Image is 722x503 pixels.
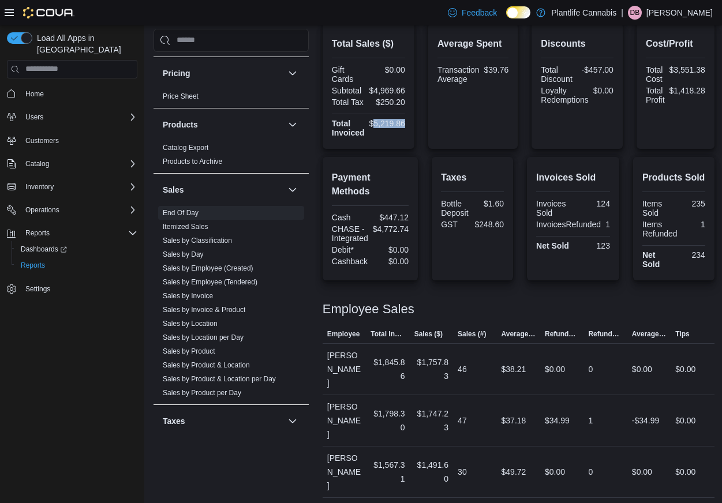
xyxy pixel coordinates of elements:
[545,329,579,339] span: Refunds ($)
[16,242,72,256] a: Dashboards
[163,119,198,130] h3: Products
[332,257,368,266] div: Cashback
[21,110,137,124] span: Users
[21,110,48,124] button: Users
[163,319,218,328] span: Sales by Location
[163,291,213,301] span: Sales by Invoice
[646,86,665,104] div: Total Profit
[669,65,705,74] div: $3,551.38
[675,329,689,339] span: Tips
[21,157,54,171] button: Catalog
[2,85,142,102] button: Home
[163,208,199,217] span: End Of Day
[332,97,366,107] div: Total Tax
[371,65,405,74] div: $0.00
[502,414,526,427] div: $37.18
[332,171,409,198] h2: Payment Methods
[163,347,215,356] span: Sales by Product
[669,86,705,95] div: $1,418.28
[163,67,190,79] h3: Pricing
[21,87,137,101] span: Home
[642,220,678,238] div: Items Refunded
[588,362,593,376] div: 0
[628,6,642,20] div: Dallas Boone
[675,414,695,427] div: $0.00
[21,134,63,148] a: Customers
[2,109,142,125] button: Users
[163,144,208,152] a: Catalog Export
[458,329,486,339] span: Sales (#)
[458,465,467,479] div: 30
[536,220,601,229] div: InvoicesRefunded
[371,407,405,434] div: $1,798.30
[323,446,366,497] div: [PERSON_NAME]
[588,414,593,427] div: 1
[163,277,257,287] span: Sales by Employee (Tendered)
[25,112,43,122] span: Users
[2,132,142,149] button: Customers
[502,465,526,479] div: $49.72
[371,97,405,107] div: $250.20
[323,302,414,316] h3: Employee Sales
[369,119,405,128] div: $5,219.86
[371,458,405,486] div: $1,567.31
[502,329,536,339] span: Average Sale
[2,202,142,218] button: Operations
[414,355,448,383] div: $1,757.83
[536,171,610,185] h2: Invoices Sold
[332,224,368,243] div: CHASE - Integrated
[332,213,368,222] div: Cash
[21,203,64,217] button: Operations
[545,465,565,479] div: $0.00
[163,347,215,355] a: Sales by Product
[371,329,405,339] span: Total Invoiced
[441,199,470,217] div: Bottle Deposit
[21,203,137,217] span: Operations
[632,362,652,376] div: $0.00
[441,220,470,229] div: GST
[475,199,504,208] div: $1.60
[323,344,366,395] div: [PERSON_NAME]
[632,414,659,427] div: -$34.99
[163,222,208,231] span: Itemized Sales
[163,389,241,397] a: Sales by Product per Day
[632,465,652,479] div: $0.00
[642,199,671,217] div: Items Sold
[163,250,204,259] span: Sales by Day
[332,119,365,137] strong: Total Invoiced
[163,143,208,152] span: Catalog Export
[16,258,137,272] span: Reports
[458,362,467,376] div: 46
[154,141,309,173] div: Products
[332,65,366,84] div: Gift Cards
[163,237,232,245] a: Sales by Classification
[25,205,59,215] span: Operations
[21,245,67,254] span: Dashboards
[163,157,222,166] span: Products to Archive
[545,414,570,427] div: $34.99
[163,236,232,245] span: Sales by Classification
[441,171,504,185] h2: Taxes
[163,223,208,231] a: Itemized Sales
[332,37,405,51] h2: Total Sales ($)
[21,282,55,296] a: Settings
[372,213,409,222] div: $447.12
[642,250,660,269] strong: Net Sold
[163,306,245,314] a: Sales by Invoice & Product
[25,182,54,192] span: Inventory
[154,206,309,404] div: Sales
[21,157,137,171] span: Catalog
[646,6,713,20] p: [PERSON_NAME]
[437,37,508,51] h2: Average Spent
[163,415,283,427] button: Taxes
[332,245,368,254] div: Debit*
[676,250,705,260] div: 234
[323,395,366,446] div: [PERSON_NAME]
[675,362,695,376] div: $0.00
[632,329,666,339] span: Average Refund
[163,264,253,273] span: Sales by Employee (Created)
[21,226,137,240] span: Reports
[163,388,241,397] span: Sales by Product per Day
[163,415,185,427] h3: Taxes
[588,465,593,479] div: 0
